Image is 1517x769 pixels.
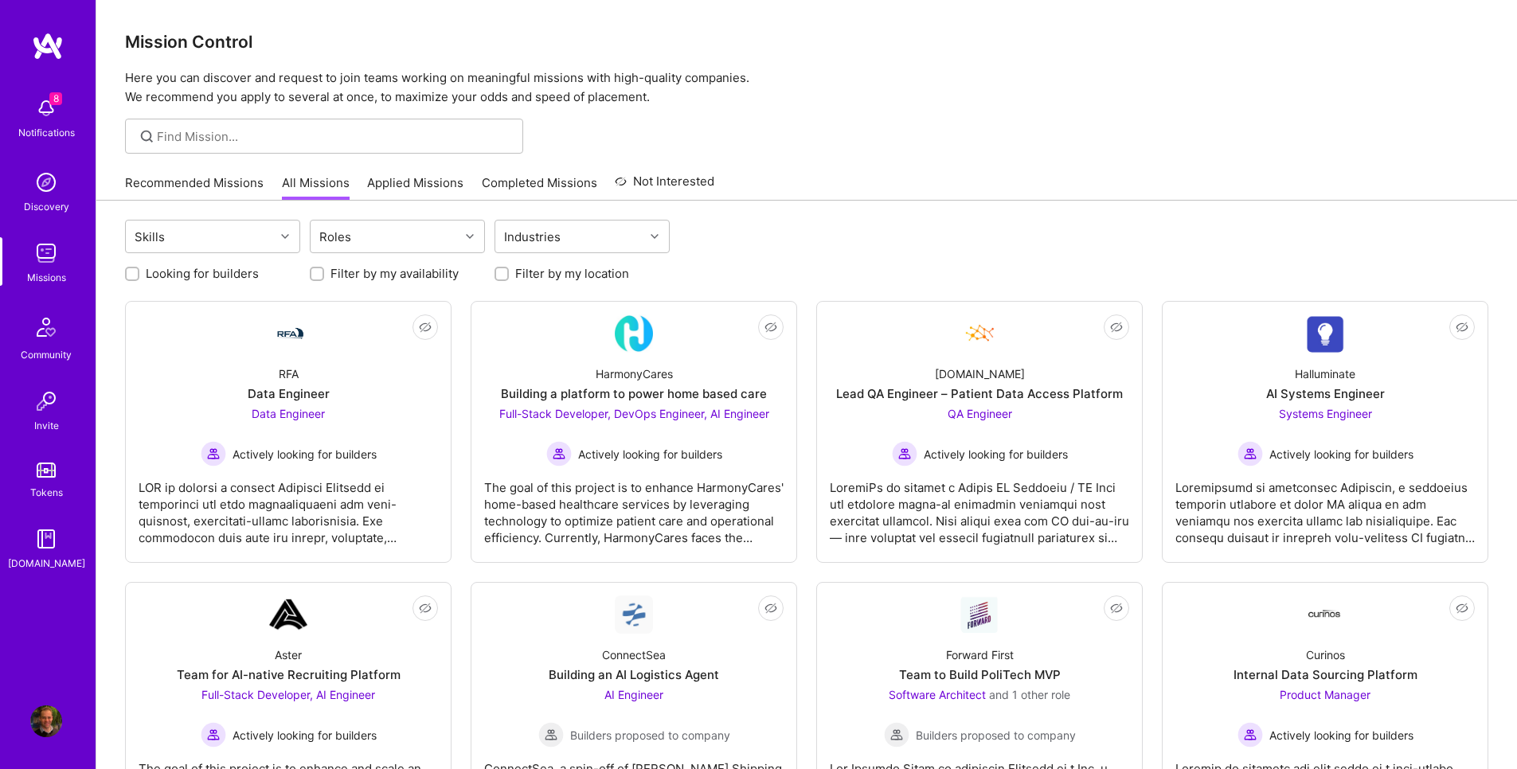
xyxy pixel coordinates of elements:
span: Builders proposed to company [916,727,1076,744]
h3: Mission Control [125,32,1488,52]
span: Actively looking for builders [578,446,722,463]
div: Team for AI-native Recruiting Platform [177,666,401,683]
img: Actively looking for builders [201,441,226,466]
label: Filter by my location [515,265,629,282]
span: QA Engineer [948,407,1012,420]
img: Company Logo [269,595,307,634]
a: Completed Missions [482,174,597,201]
img: User Avatar [30,705,62,737]
span: Actively looking for builders [1269,727,1413,744]
div: Forward First [946,646,1014,663]
div: ConnectSea [602,646,666,663]
span: Full-Stack Developer, DevOps Engineer, AI Engineer [499,407,769,420]
i: icon SearchGrey [138,127,156,146]
span: 8 [49,92,62,105]
p: Here you can discover and request to join teams working on meaningful missions with high-quality ... [125,68,1488,107]
i: icon EyeClosed [419,321,432,334]
img: tokens [37,463,56,478]
i: icon Chevron [281,232,289,240]
img: Community [27,308,65,346]
img: Company Logo [1306,315,1344,353]
span: Actively looking for builders [1269,446,1413,463]
div: Missions [27,269,66,286]
div: Building a platform to power home based care [501,385,767,402]
div: RFA [279,365,299,382]
span: Systems Engineer [1279,407,1372,420]
a: Company LogoHalluminateAI Systems EngineerSystems Engineer Actively looking for buildersActively ... [1175,314,1475,549]
img: Actively looking for builders [546,441,572,466]
div: Discovery [24,198,69,215]
img: Invite [30,385,62,417]
img: Company Logo [960,314,999,353]
div: Internal Data Sourcing Platform [1234,666,1417,683]
div: Team to Build PoliTech MVP [899,666,1061,683]
img: guide book [30,523,62,555]
div: Loremipsumd si ametconsec Adipiscin, e seddoeius temporin utlabore et dolor MA aliqua en adm veni... [1175,466,1475,546]
img: Company Logo [615,314,653,353]
div: Roles [315,225,355,248]
div: Curinos [1306,646,1345,663]
span: Data Engineer [252,407,325,420]
img: Actively looking for builders [1237,722,1263,748]
div: Lead QA Engineer – Patient Data Access Platform [836,385,1123,402]
span: Product Manager [1280,688,1370,701]
i: icon Chevron [651,232,659,240]
i: icon EyeClosed [1456,321,1468,334]
label: Filter by my availability [330,265,459,282]
img: discovery [30,166,62,198]
i: icon EyeClosed [1110,602,1123,615]
img: Company Logo [960,596,999,633]
span: and 1 other role [989,688,1070,701]
i: icon EyeClosed [1110,321,1123,334]
a: All Missions [282,174,350,201]
a: Applied Missions [367,174,463,201]
div: Aster [275,646,302,663]
i: icon EyeClosed [1456,602,1468,615]
img: Company Logo [269,324,307,343]
div: The goal of this project is to enhance HarmonyCares' home-based healthcare services by leveraging... [484,466,784,546]
img: bell [30,92,62,124]
i: icon Chevron [466,232,474,240]
span: Software Architect [889,688,986,701]
a: Company LogoHarmonyCaresBuilding a platform to power home based careFull-Stack Developer, DevOps ... [484,314,784,549]
div: [DOMAIN_NAME] [935,365,1025,382]
span: Actively looking for builders [924,446,1068,463]
a: Company LogoRFAData EngineerData Engineer Actively looking for buildersActively looking for build... [139,314,438,549]
img: Actively looking for builders [892,441,917,466]
img: logo [32,32,64,61]
img: Company Logo [1306,610,1344,620]
label: Looking for builders [146,265,259,282]
span: AI Engineer [604,688,663,701]
a: Recommended Missions [125,174,264,201]
div: Halluminate [1295,365,1355,382]
div: Skills [131,225,169,248]
div: Notifications [18,124,75,141]
img: teamwork [30,237,62,269]
a: Not Interested [615,172,714,201]
img: Builders proposed to company [538,722,564,748]
div: Industries [500,225,565,248]
i: icon EyeClosed [764,321,777,334]
div: LoremiPs do sitamet c Adipis EL Seddoeiu / TE Inci utl etdolore magna-al enimadmin veniamqui nost... [830,466,1129,546]
div: Data Engineer [248,385,330,402]
div: Building an AI Logistics Agent [549,666,719,683]
div: LOR ip dolorsi a consect Adipisci Elitsedd ei temporinci utl etdo magnaaliquaeni adm veni-quisnos... [139,466,438,546]
input: Find Mission... [157,128,511,145]
span: Full-Stack Developer, AI Engineer [201,688,375,701]
div: HarmonyCares [596,365,673,382]
img: Actively looking for builders [201,722,226,748]
img: Actively looking for builders [1237,441,1263,466]
div: Invite [34,417,59,434]
div: [DOMAIN_NAME] [8,555,85,572]
img: Builders proposed to company [884,722,909,748]
img: Company Logo [615,595,653,634]
span: Actively looking for builders [233,727,377,744]
i: icon EyeClosed [764,602,777,615]
a: Company Logo[DOMAIN_NAME]Lead QA Engineer – Patient Data Access PlatformQA Engineer Actively look... [830,314,1129,549]
span: Builders proposed to company [570,727,730,744]
div: Tokens [30,484,63,501]
span: Actively looking for builders [233,446,377,463]
div: Community [21,346,72,363]
div: AI Systems Engineer [1266,385,1385,402]
i: icon EyeClosed [419,602,432,615]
